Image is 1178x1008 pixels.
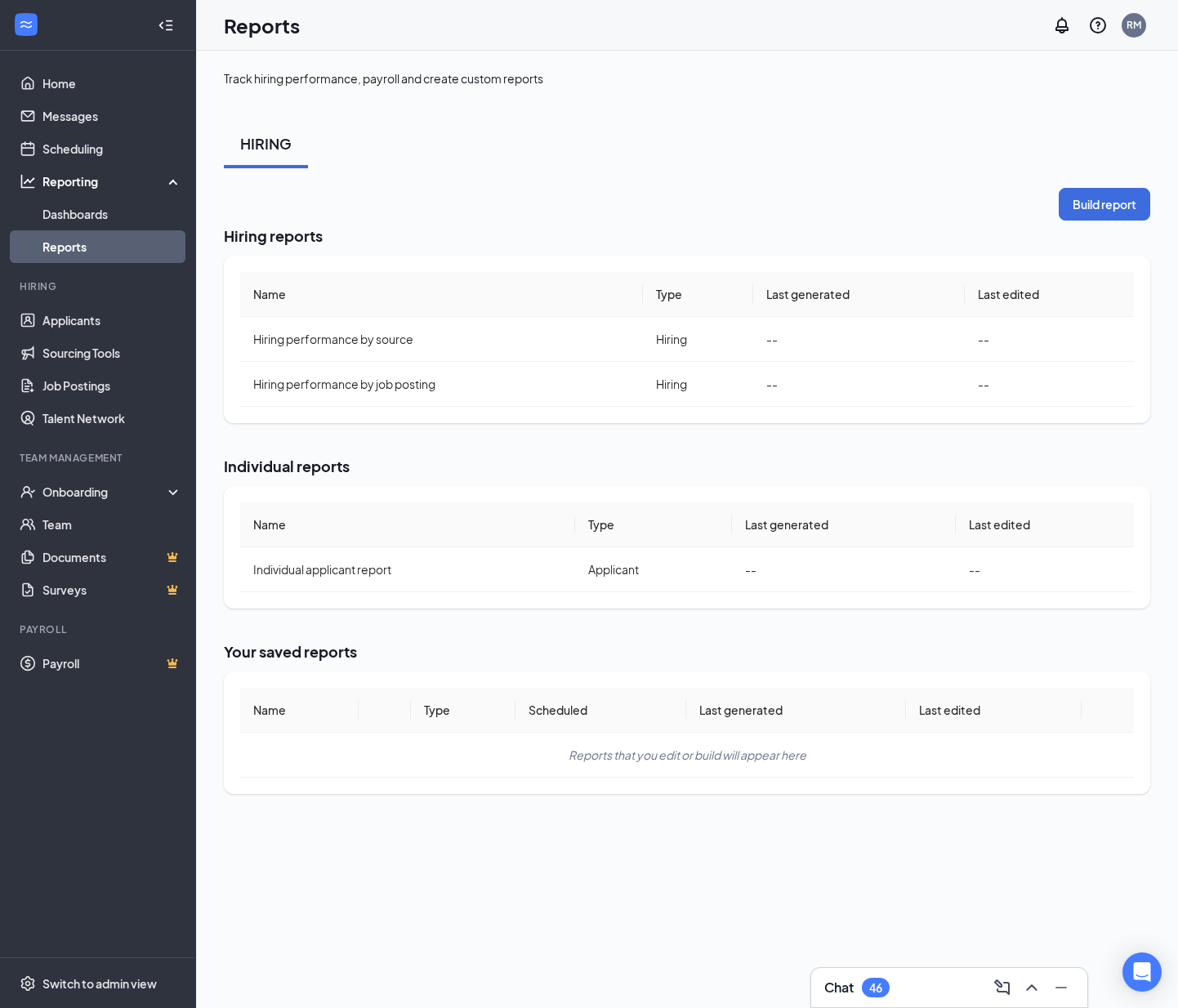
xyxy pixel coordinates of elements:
[1122,952,1162,992] div: Open Intercom Messenger
[20,451,179,465] div: Team Management
[42,541,182,573] a: DocumentsCrown
[240,272,643,317] th: Name
[906,688,1082,733] th: Last edited
[753,317,965,362] td: --
[224,641,1150,662] h2: Your saved reports
[42,647,182,680] a: PayrollCrown
[42,198,182,230] a: Dashboards
[993,978,1012,997] svg: ComposeMessage
[1127,18,1141,32] div: RM
[965,272,1134,317] th: Last edited
[1052,16,1072,35] svg: Notifications
[42,304,182,337] a: Applicants
[42,975,157,992] div: Switch to admin view
[224,225,1150,246] h2: Hiring reports
[643,362,753,407] td: Hiring
[732,547,956,592] td: --
[42,337,182,369] a: Sourcing Tools
[42,67,182,100] a: Home
[989,975,1015,1001] button: ComposeMessage
[42,573,182,606] a: SurveysCrown
[1088,16,1108,35] svg: QuestionInfo
[1051,978,1071,997] svg: Minimize
[158,17,174,33] svg: Collapse
[20,622,179,636] div: Payroll
[224,70,543,87] div: Track hiring performance, payroll and create custom reports
[42,402,182,435] a: Talent Network
[753,362,965,407] td: --
[686,688,906,733] th: Last generated
[956,547,1134,592] td: --
[253,377,435,391] span: Hiring performance by job posting
[411,688,515,733] th: Type
[240,688,359,733] th: Name
[42,230,182,263] a: Reports
[42,132,182,165] a: Scheduling
[253,332,413,346] span: Hiring performance by source
[42,100,182,132] a: Messages
[1022,978,1042,997] svg: ChevronUp
[42,369,182,402] a: Job Postings
[240,502,575,547] th: Name
[1048,975,1074,1001] button: Minimize
[956,502,1134,547] th: Last edited
[20,173,36,190] svg: Analysis
[575,502,732,547] th: Type
[42,484,168,500] div: Onboarding
[20,279,179,293] div: Hiring
[643,317,753,362] td: Hiring
[20,484,36,500] svg: UserCheck
[240,133,292,154] div: HIRING
[515,688,686,733] th: Scheduled
[20,975,36,992] svg: Settings
[18,16,34,33] svg: WorkstreamLogo
[224,456,1150,476] h2: Individual reports
[42,508,182,541] a: Team
[224,11,300,39] h1: Reports
[1059,188,1150,221] button: Build report
[569,747,806,762] span: Reports that you edit or build will appear here
[965,362,1134,407] td: --
[965,317,1134,362] td: --
[253,562,391,577] span: Individual applicant report
[575,547,732,592] td: Applicant
[1019,975,1045,1001] button: ChevronUp
[643,272,753,317] th: Type
[824,979,854,997] h3: Chat
[42,173,183,190] div: Reporting
[869,981,882,995] div: 46
[732,502,956,547] th: Last generated
[753,272,965,317] th: Last generated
